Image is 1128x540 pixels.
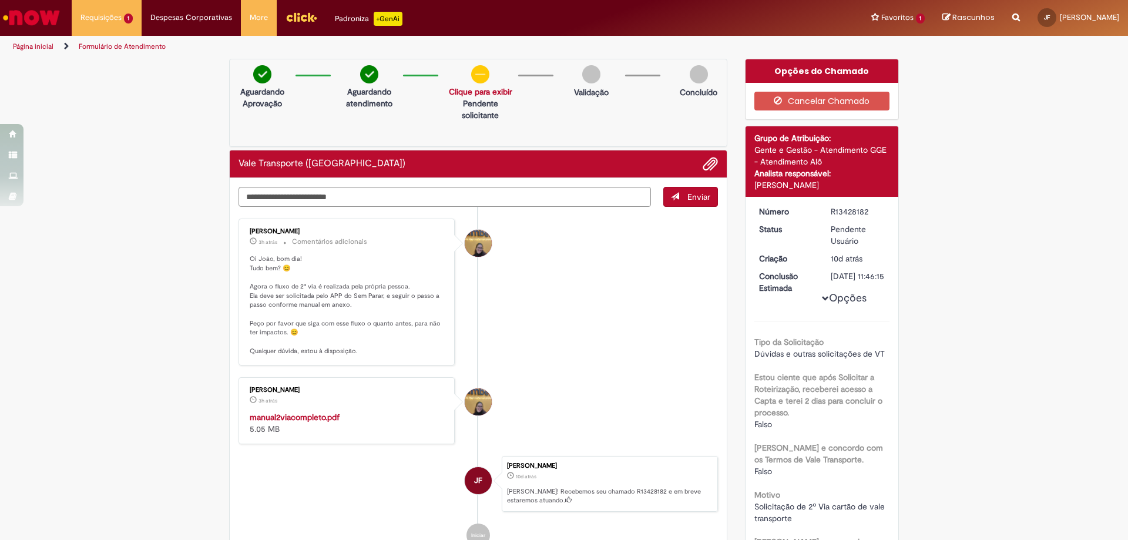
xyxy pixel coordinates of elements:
[1044,14,1050,21] span: JF
[253,65,271,83] img: check-circle-green.png
[703,156,718,172] button: Adicionar anexos
[474,467,482,495] span: JF
[746,59,899,83] div: Opções do Chamado
[750,206,822,217] dt: Número
[881,12,914,24] span: Favoritos
[1,6,62,29] img: ServiceNow
[341,86,397,109] p: Aguardando atendimento
[250,412,340,422] a: manual2viacompleto.pdf
[516,473,536,480] span: 10d atrás
[13,42,53,51] a: Página inicial
[374,12,402,26] p: +GenAi
[250,254,445,356] p: Oi João, bom dia! Tudo bem? 😊 Agora o fluxo de 2ª via é realizada pela própria pessoa. Ela deve s...
[239,159,405,169] h2: Vale Transporte (VT) Histórico de tíquete
[754,372,882,418] b: Estou ciente que após Solicitar a Roteirização, receberei acesso a Capta e terei 2 dias para conc...
[507,487,711,505] p: [PERSON_NAME]! Recebemos seu chamado R13428182 e em breve estaremos atuando.
[754,489,780,500] b: Motivo
[574,86,609,98] p: Validação
[516,473,536,480] time: 19/08/2025 11:46:08
[239,456,718,512] li: Joao Felippi
[831,253,862,264] time: 19/08/2025 11:46:08
[831,223,885,247] div: Pendente Usuário
[582,65,600,83] img: img-circle-grey.png
[754,348,885,359] span: Dúvidas e outras solicitações de VT
[449,98,512,121] p: Pendente solicitante
[360,65,378,83] img: check-circle-green.png
[754,466,772,477] span: Falso
[754,167,890,179] div: Analista responsável:
[1060,12,1119,22] span: [PERSON_NAME]
[250,228,445,235] div: [PERSON_NAME]
[754,419,772,430] span: Falso
[690,65,708,83] img: img-circle-grey.png
[80,12,122,24] span: Requisições
[124,14,133,24] span: 1
[952,12,995,23] span: Rascunhos
[292,237,367,247] small: Comentários adicionais
[942,12,995,24] a: Rascunhos
[754,179,890,191] div: [PERSON_NAME]
[335,12,402,26] div: Padroniza
[663,187,718,207] button: Enviar
[754,144,890,167] div: Gente e Gestão - Atendimento GGE - Atendimento Alô
[79,42,166,51] a: Formulário de Atendimento
[916,14,925,24] span: 1
[258,239,277,246] time: 28/08/2025 10:53:07
[750,223,822,235] dt: Status
[831,253,885,264] div: 19/08/2025 11:46:08
[754,501,887,524] span: Solicitação de 2º Via cartão de vale transporte
[831,206,885,217] div: R13428182
[754,92,890,110] button: Cancelar Chamado
[234,86,290,109] p: Aguardando Aprovação
[831,270,885,282] div: [DATE] 11:46:15
[258,239,277,246] span: 3h atrás
[465,230,492,257] div: Amanda De Campos Gomes Do Nascimento
[754,442,883,465] b: [PERSON_NAME] e concordo com os Termos de Vale Transporte.
[750,253,822,264] dt: Criação
[250,387,445,394] div: [PERSON_NAME]
[258,397,277,404] time: 28/08/2025 10:52:51
[239,187,651,207] textarea: Digite sua mensagem aqui...
[687,192,710,202] span: Enviar
[9,36,743,58] ul: Trilhas de página
[150,12,232,24] span: Despesas Corporativas
[258,397,277,404] span: 3h atrás
[286,8,317,26] img: click_logo_yellow_360x200.png
[680,86,717,98] p: Concluído
[471,65,489,83] img: circle-minus.png
[250,411,445,435] div: 5.05 MB
[750,270,822,294] dt: Conclusão Estimada
[754,132,890,144] div: Grupo de Atribuição:
[449,86,512,97] a: Clique para exibir
[465,467,492,494] div: Joao Felippi
[465,388,492,415] div: Amanda De Campos Gomes Do Nascimento
[250,12,268,24] span: More
[754,337,824,347] b: Tipo da Solicitação
[831,253,862,264] span: 10d atrás
[507,462,711,469] div: [PERSON_NAME]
